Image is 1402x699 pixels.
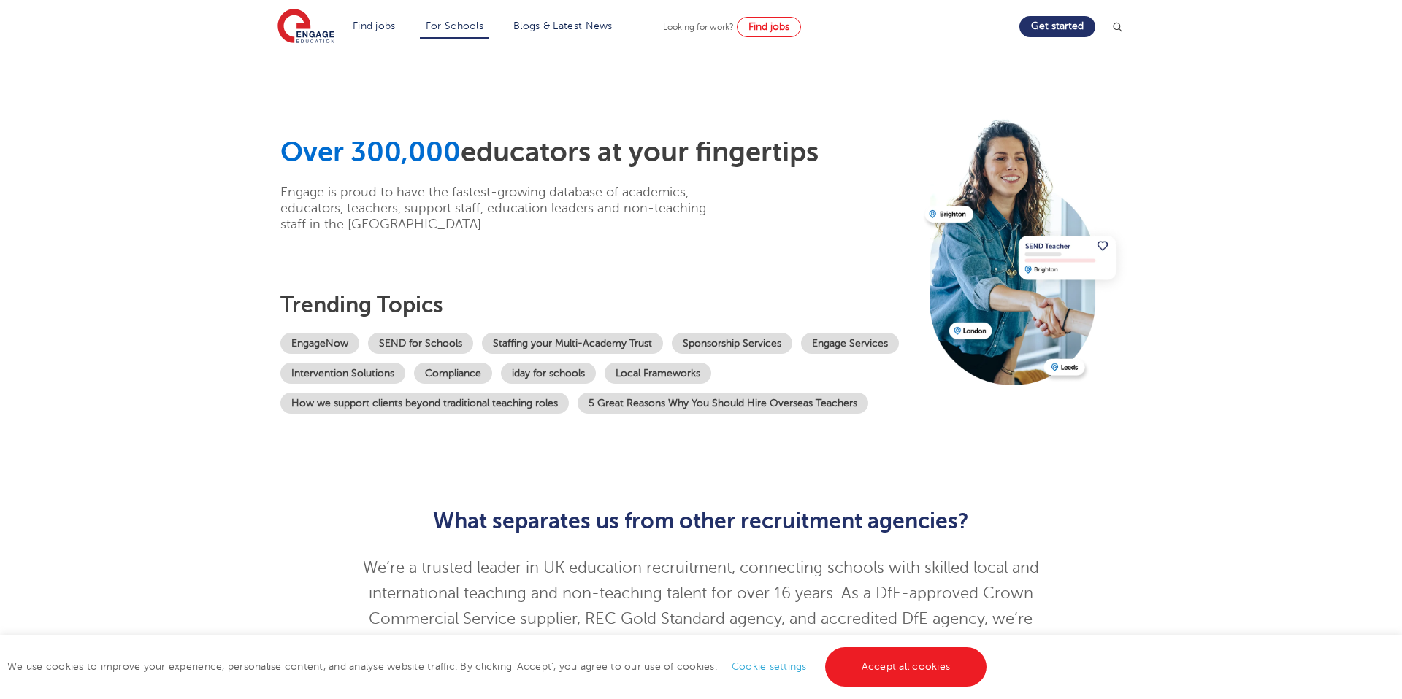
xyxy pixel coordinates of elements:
[672,333,792,354] a: Sponsorship Services
[732,661,807,672] a: Cookie settings
[482,333,663,354] a: Staffing your Multi-Academy Trust
[277,9,334,45] img: Engage Education
[343,555,1060,657] p: We’re a trusted leader in UK education recruitment, connecting schools with skilled local and int...
[426,20,483,31] a: For Schools
[280,363,405,384] a: Intervention Solutions
[414,363,492,384] a: Compliance
[280,393,569,414] a: How we support clients beyond traditional teaching roles
[353,20,396,31] a: Find jobs
[280,292,914,318] h3: Trending topics
[343,509,1060,533] h2: What separates us from other recruitment agencies?
[737,17,801,37] a: Find jobs
[663,22,734,32] span: Looking for work?
[1019,16,1095,37] a: Get started
[578,393,868,414] a: 5 Great Reasons Why You Should Hire Overseas Teachers
[280,136,914,169] h1: educators at your fingertips
[801,333,899,354] a: Engage Services
[605,363,711,384] a: Local Frameworks
[7,661,990,672] span: We use cookies to improve your experience, personalise content, and analyse website traffic. By c...
[825,647,987,687] a: Accept all cookies
[280,184,729,232] p: Engage is proud to have the fastest-growing database of academics, educators, teachers, support s...
[922,113,1130,385] img: Recruitment hero image
[368,333,473,354] a: SEND for Schools
[280,136,461,168] span: Over 300,000
[501,363,596,384] a: iday for schools
[513,20,613,31] a: Blogs & Latest News
[280,333,359,354] a: EngageNow
[748,21,789,32] span: Find jobs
